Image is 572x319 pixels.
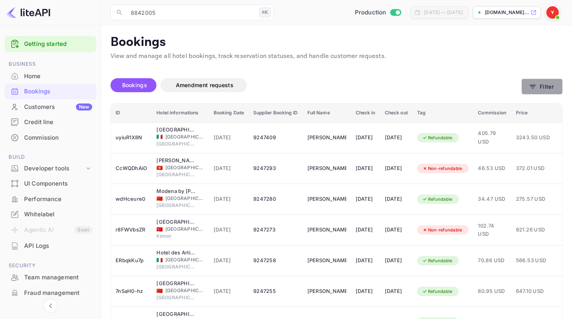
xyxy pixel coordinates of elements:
[352,8,404,17] div: Switch to Sandbox mode
[417,133,458,143] div: Refundable
[156,258,163,263] span: Italy
[478,195,506,203] span: 34.47 USD
[176,82,233,88] span: Amendment requests
[24,179,92,188] div: UI Components
[516,256,555,265] span: 566.53 USD
[156,218,195,226] div: Ares City Hotel
[412,103,474,123] th: Tag
[5,153,96,161] span: Build
[356,193,375,205] div: [DATE]
[116,131,147,144] div: uyiuR1X8N
[385,162,408,175] div: [DATE]
[5,270,96,284] a: Team management
[76,103,92,110] div: New
[111,78,521,92] div: account-settings tabs
[5,69,96,84] div: Home
[259,7,271,18] div: ⌘K
[351,103,380,123] th: Check in
[516,226,555,234] span: 821.26 USD
[417,287,458,296] div: Refundable
[111,52,563,61] p: View and manage all hotel bookings, track reservation statuses, and handle customer requests.
[356,131,375,144] div: [DATE]
[417,195,458,204] div: Refundable
[516,133,555,142] span: 3243.50 USD
[111,103,152,123] th: ID
[156,140,195,147] span: [GEOGRAPHIC_DATA]
[5,60,96,68] span: Business
[5,192,96,206] a: Performance
[380,103,412,123] th: Check out
[478,222,506,238] span: 102.74 USD
[356,285,375,298] div: [DATE]
[253,193,298,205] div: 9247280
[5,192,96,207] div: Performance
[5,238,96,253] a: API Logs
[356,254,375,267] div: [DATE]
[156,249,195,257] div: Hotel des Artistes
[5,84,96,99] div: Bookings
[165,256,204,263] span: [GEOGRAPHIC_DATA]
[516,287,555,296] span: 647.10 USD
[5,100,96,115] div: CustomersNew
[478,129,506,146] span: 405.79 USD
[307,193,346,205] div: DARIA STRIGUNOVA
[5,36,96,52] div: Getting started
[156,126,195,134] div: Hotel San Luca
[385,224,408,236] div: [DATE]
[24,87,92,96] div: Bookings
[5,115,96,129] a: Credit line
[156,280,195,287] div: Livefortuna Hotel
[214,133,244,142] span: [DATE]
[5,162,96,175] div: Developer tools
[165,133,204,140] span: [GEOGRAPHIC_DATA]
[385,254,408,267] div: [DATE]
[303,103,351,123] th: Full Name
[5,308,96,317] span: Marketing
[24,118,92,127] div: Credit line
[356,162,375,175] div: [DATE]
[156,288,163,293] span: China
[116,254,147,267] div: ERbqkKu7p
[511,103,560,123] th: Price
[156,310,195,318] div: Royal M Hotel & Resort Abu Dhabi
[385,131,408,144] div: [DATE]
[156,294,195,301] span: [GEOGRAPHIC_DATA]
[24,40,92,49] a: Getting started
[307,131,346,144] div: EDGAR VAYRADYAN
[5,130,96,145] a: Commission
[307,285,346,298] div: Vladimir Kurtigeshev
[24,133,92,142] div: Commission
[424,9,463,16] div: [DATE] — [DATE]
[5,176,96,191] a: UI Components
[355,8,386,17] span: Production
[5,286,96,301] div: Fraud management
[417,256,458,266] div: Refundable
[116,193,147,205] div: wdHceure0
[214,256,244,265] span: [DATE]
[24,72,92,81] div: Home
[546,6,559,19] img: Yandex
[478,256,506,265] span: 70.86 USD
[111,35,563,50] p: Bookings
[156,171,195,178] span: [GEOGRAPHIC_DATA]
[478,287,506,296] span: 80.95 USD
[24,289,92,298] div: Fraud management
[156,165,163,170] span: Hong Kong
[165,164,204,171] span: [GEOGRAPHIC_DATA]
[385,285,408,298] div: [DATE]
[116,285,147,298] div: 7nSaH0-hz
[253,224,298,236] div: 9247273
[5,207,96,222] div: Whitelabel
[122,82,147,88] span: Bookings
[478,164,506,173] span: 46.53 USD
[253,162,298,175] div: 9247293
[165,195,204,202] span: [GEOGRAPHIC_DATA]
[5,286,96,300] a: Fraud management
[5,84,96,98] a: Bookings
[24,103,92,112] div: Customers
[5,270,96,285] div: Team management
[473,103,511,123] th: Commission
[5,69,96,83] a: Home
